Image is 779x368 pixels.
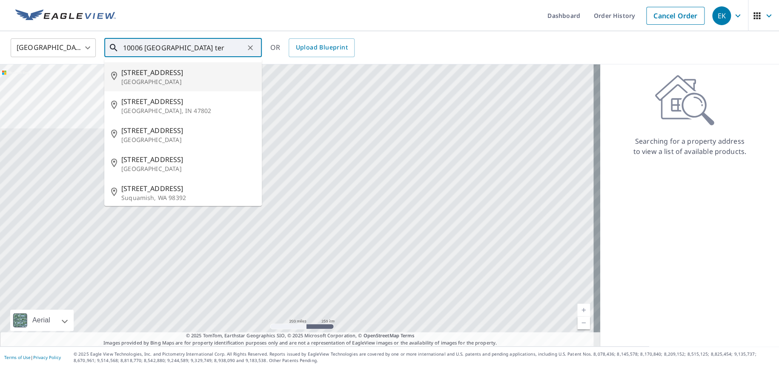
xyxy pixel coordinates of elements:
a: Current Level 5, Zoom In [577,304,590,316]
a: Upload Blueprint [289,38,354,57]
a: Privacy Policy [33,354,61,360]
div: EK [712,6,731,25]
span: [STREET_ADDRESS] [121,67,255,78]
span: [STREET_ADDRESS] [121,154,255,165]
p: Searching for a property address to view a list of available products. [633,136,747,156]
p: [GEOGRAPHIC_DATA] [121,136,255,144]
a: Current Level 5, Zoom Out [577,316,590,329]
p: [GEOGRAPHIC_DATA] [121,165,255,173]
p: | [4,355,61,360]
div: Aerial [30,310,53,331]
span: [STREET_ADDRESS] [121,183,255,194]
p: [GEOGRAPHIC_DATA] [121,78,255,86]
span: [STREET_ADDRESS] [121,125,255,136]
p: © 2025 Eagle View Technologies, Inc. and Pictometry International Corp. All Rights Reserved. Repo... [74,351,775,364]
span: Upload Blueprint [295,42,347,53]
div: Aerial [10,310,74,331]
p: [GEOGRAPHIC_DATA], IN 47802 [121,107,255,115]
span: [STREET_ADDRESS] [121,96,255,107]
a: Terms of Use [4,354,31,360]
a: OpenStreetMap [363,332,399,339]
input: Search by address or latitude-longitude [123,36,244,60]
a: Cancel Order [646,7,705,25]
span: © 2025 TomTom, Earthstar Geographics SIO, © 2025 Microsoft Corporation, © [186,332,415,339]
div: [GEOGRAPHIC_DATA] [11,36,96,60]
button: Clear [244,42,256,54]
p: Suquamish, WA 98392 [121,194,255,202]
img: EV Logo [15,9,116,22]
a: Terms [401,332,415,339]
div: OR [270,38,355,57]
